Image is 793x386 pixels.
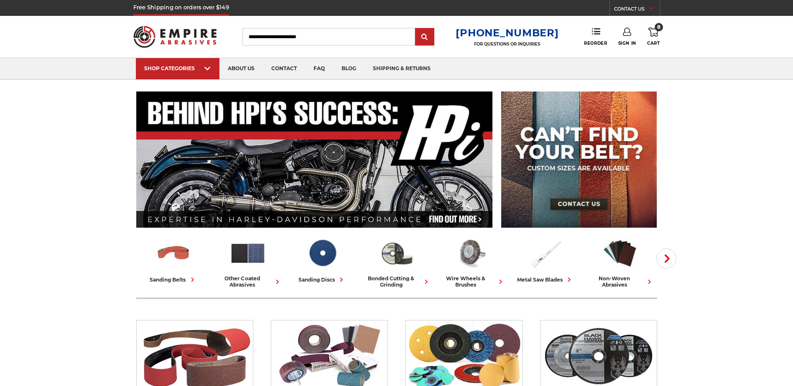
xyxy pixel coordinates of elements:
div: non-woven abrasives [586,275,654,288]
a: [PHONE_NUMBER] [456,27,558,39]
img: Sanding Discs [304,235,341,271]
a: about us [219,58,263,79]
img: promo banner for custom belts. [501,91,657,228]
a: shipping & returns [365,58,439,79]
div: sanding discs [298,275,346,284]
img: Sanding Belts [155,235,192,271]
a: sanding belts [140,235,207,284]
span: Cart [647,41,660,46]
div: bonded cutting & grinding [363,275,431,288]
a: bonded cutting & grinding [363,235,431,288]
span: Reorder [584,41,607,46]
span: 8 [655,23,663,31]
button: Next [656,249,676,269]
span: Sign In [618,41,636,46]
a: wire wheels & brushes [437,235,505,288]
a: other coated abrasives [214,235,282,288]
a: metal saw blades [512,235,579,284]
div: sanding belts [150,275,197,284]
div: other coated abrasives [214,275,282,288]
a: CONTACT US [614,4,660,16]
a: sanding discs [288,235,356,284]
div: SHOP CATEGORIES [144,65,211,71]
input: Submit [416,29,433,46]
a: 8 Cart [647,28,660,46]
img: Non-woven Abrasives [602,235,638,271]
a: Reorder [584,28,607,46]
p: FOR QUESTIONS OR INQUIRIES [456,41,558,47]
img: Other Coated Abrasives [229,235,266,271]
img: Bonded Cutting & Grinding [378,235,415,271]
a: contact [263,58,305,79]
a: non-woven abrasives [586,235,654,288]
a: faq [305,58,333,79]
a: blog [333,58,365,79]
div: wire wheels & brushes [437,275,505,288]
div: metal saw blades [517,275,574,284]
img: Banner for an interview featuring Horsepower Inc who makes Harley performance upgrades featured o... [136,91,493,228]
img: Metal Saw Blades [527,235,564,271]
img: Empire Abrasives [133,20,217,53]
img: Wire Wheels & Brushes [453,235,490,271]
